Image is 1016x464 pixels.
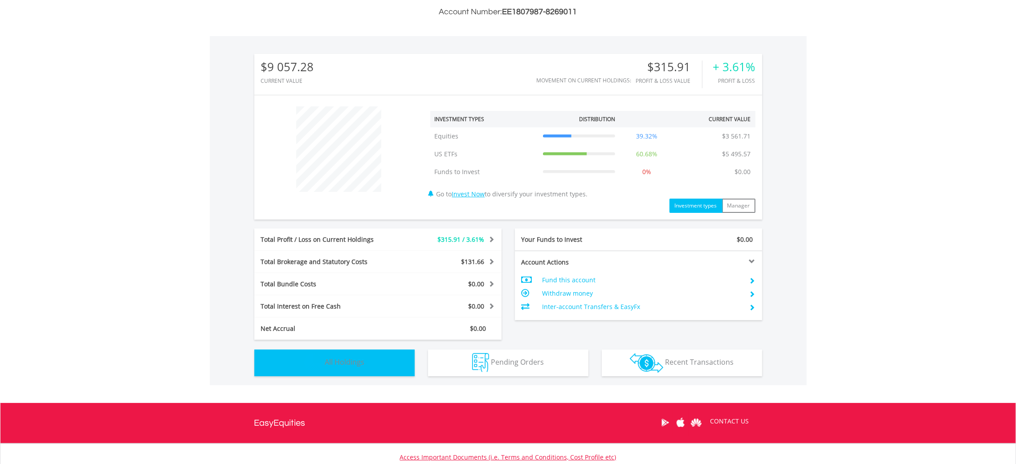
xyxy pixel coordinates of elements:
[428,350,588,376] button: Pending Orders
[704,409,755,434] a: CONTACT US
[673,409,689,436] a: Apple
[254,280,399,289] div: Total Bundle Costs
[713,78,755,84] div: Profit & Loss
[470,324,486,333] span: $0.00
[325,357,365,367] span: All Holdings
[304,353,323,372] img: holdings-wht.png
[430,127,539,145] td: Equities
[542,300,742,313] td: Inter-account Transfers & EasyFx
[674,111,755,127] th: Current Value
[665,357,734,367] span: Recent Transactions
[469,280,485,288] span: $0.00
[452,190,485,198] a: Invest Now
[730,163,755,181] td: $0.00
[469,302,485,310] span: $0.00
[718,127,755,145] td: $3 561.71
[461,257,485,266] span: $131.66
[254,350,415,376] button: All Holdings
[602,350,762,376] button: Recent Transactions
[669,199,722,213] button: Investment types
[261,78,314,84] div: CURRENT VALUE
[689,409,704,436] a: Huawei
[537,77,632,83] div: Movement on Current Holdings:
[630,353,663,373] img: transactions-zar-wht.png
[515,235,639,244] div: Your Funds to Invest
[430,111,539,127] th: Investment Types
[491,357,544,367] span: Pending Orders
[620,127,674,145] td: 39.32%
[579,115,615,123] div: Distribution
[261,61,314,73] div: $9 057.28
[515,258,639,267] div: Account Actions
[472,353,489,372] img: pending_instructions-wht.png
[254,6,762,18] h3: Account Number:
[430,145,539,163] td: US ETFs
[737,235,753,244] span: $0.00
[254,403,306,443] a: EasyEquities
[542,287,742,300] td: Withdraw money
[254,302,399,311] div: Total Interest on Free Cash
[542,273,742,287] td: Fund this account
[636,61,702,73] div: $315.91
[620,163,674,181] td: 0%
[430,163,539,181] td: Funds to Invest
[620,145,674,163] td: 60.68%
[254,324,399,333] div: Net Accrual
[713,61,755,73] div: + 3.61%
[502,8,577,16] span: EE1807987-8269011
[636,78,702,84] div: Profit & Loss Value
[424,102,762,213] div: Go to to diversify your investment types.
[718,145,755,163] td: $5 495.57
[254,257,399,266] div: Total Brokerage and Statutory Costs
[657,409,673,436] a: Google Play
[254,235,399,244] div: Total Profit / Loss on Current Holdings
[722,199,755,213] button: Manager
[438,235,485,244] span: $315.91 / 3.61%
[400,453,616,461] a: Access Important Documents (i.e. Terms and Conditions, Cost Profile etc)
